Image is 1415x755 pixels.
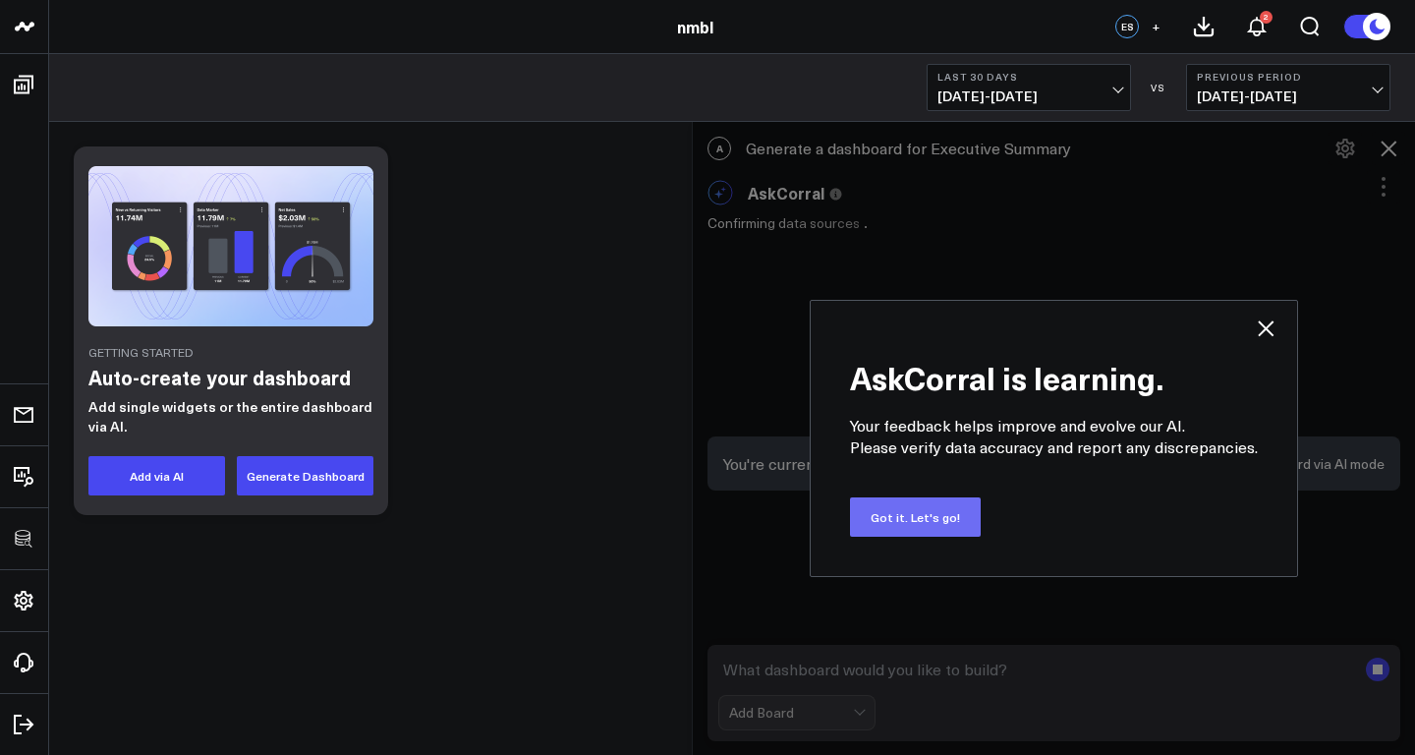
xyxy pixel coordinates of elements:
p: Your feedback helps improve and evolve our AI. Please verify data accuracy and report any discrep... [850,415,1258,458]
div: VS [1141,82,1176,93]
span: [DATE] - [DATE] [937,88,1120,104]
b: Previous Period [1197,71,1380,83]
h2: AskCorral is learning. [850,340,1258,395]
span: [DATE] - [DATE] [1197,88,1380,104]
span: + [1152,20,1160,33]
div: 2 [1260,11,1273,24]
h2: Auto-create your dashboard [88,363,373,392]
b: Last 30 Days [937,71,1120,83]
a: nmbl [677,16,713,37]
p: Add single widgets or the entire dashboard via AI. [88,397,373,436]
button: Add via AI [88,456,225,495]
div: ES [1115,15,1139,38]
div: Getting Started [88,346,373,358]
button: Previous Period[DATE]-[DATE] [1186,64,1390,111]
button: Generate Dashboard [237,456,373,495]
button: Last 30 Days[DATE]-[DATE] [927,64,1131,111]
button: + [1144,15,1167,38]
button: Got it. Let's go! [850,497,981,537]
